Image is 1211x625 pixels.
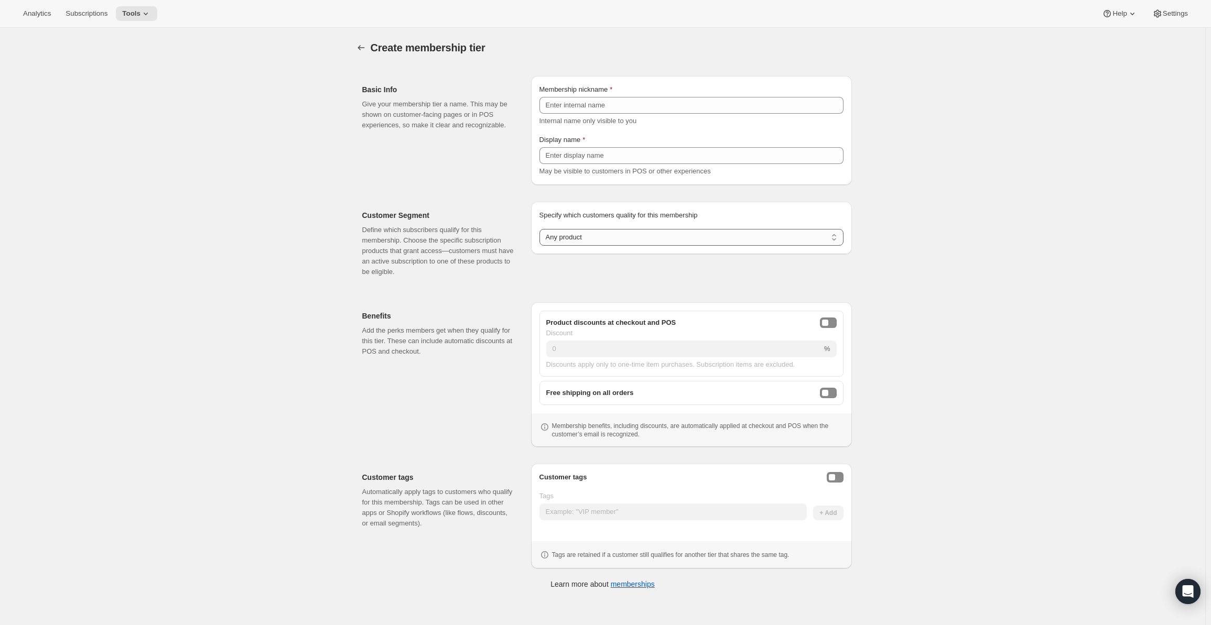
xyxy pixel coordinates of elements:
button: Help [1096,6,1143,21]
p: Automatically apply tags to customers who qualify for this membership. Tags can be used in other ... [362,487,514,529]
button: Settings [1146,6,1194,21]
span: Free shipping on all orders [546,388,634,398]
span: Product discounts at checkout and POS [546,317,676,328]
a: memberships [611,580,655,588]
h3: Customer tags [539,472,587,483]
span: Display name [539,136,581,144]
span: Internal name only visible to you [539,117,637,125]
p: Add the perks members get when they qualify for this tier. These can include automatic discounts ... [362,325,514,357]
input: Enter display name [539,147,844,164]
p: Tags are retained if a customer still qualifies for another tier that shares the same tag. [552,551,790,559]
input: Enter internal name [539,97,844,114]
input: Example: "VIP member" [539,503,807,520]
button: Subscriptions [59,6,114,21]
span: Membership nickname [539,85,608,93]
button: Analytics [17,6,57,21]
h2: Customer Segment [362,210,514,221]
span: Settings [1163,9,1188,18]
span: Tools [122,9,140,18]
button: Tools [116,6,157,21]
h2: Benefits [362,311,514,321]
h2: Customer tags [362,472,514,483]
p: Give your membership tier a name. This may be shown on customer-facing pages or in POS experience... [362,99,514,130]
div: Open Intercom Messenger [1175,579,1201,604]
p: Define which subscribers qualify for this membership. Choose the specific subscription products t... [362,225,514,277]
p: Specify which customers quality for this membership [539,210,844,221]
button: onlineDiscountEnabled [820,317,837,328]
p: Learn more about [550,579,654,589]
button: Enable customer tags [827,472,844,483]
span: Discount [546,329,573,337]
span: Analytics [23,9,51,18]
span: Tags [539,492,554,500]
button: Memberships [354,40,369,55]
span: % [824,345,830,353]
span: Subscriptions [66,9,107,18]
span: Discounts apply only to one-time item purchases. Subscription items are excluded. [546,360,795,368]
span: Help [1112,9,1127,18]
button: freeShippingEnabled [820,388,837,398]
p: Membership benefits, including discounts, are automatically applied at checkout and POS when the ... [552,422,844,438]
span: Create membership tier [371,42,485,53]
span: May be visible to customers in POS or other experiences [539,167,711,175]
h2: Basic Info [362,84,514,95]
